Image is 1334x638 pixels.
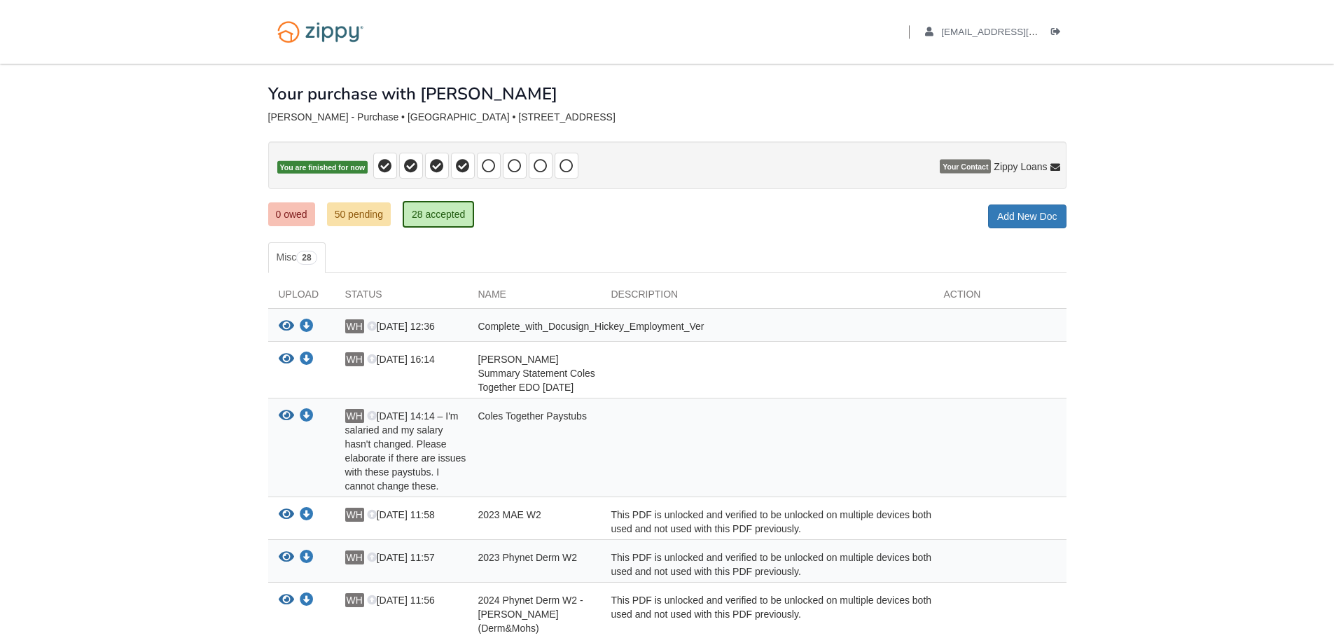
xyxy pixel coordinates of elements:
a: 28 accepted [403,201,474,228]
div: This PDF is unlocked and verified to be unlocked on multiple devices both used and not used with ... [601,508,933,536]
div: Name [468,287,601,308]
div: Action [933,287,1066,308]
button: View Coles Together Paystubs [279,409,294,424]
div: [PERSON_NAME] - Purchase • [GEOGRAPHIC_DATA] • [STREET_ADDRESS] [268,111,1066,123]
span: [DATE] 11:56 [367,595,435,606]
span: Coles Together Paystubs [478,410,587,422]
span: Your Contact [940,160,991,174]
button: View William H Salary Summary Statement Coles Together EDO 8.8.25 [279,352,294,367]
span: Complete_with_Docusign_Hickey_Employment_Ver [478,321,704,332]
span: WH [345,319,364,333]
a: 0 owed [268,202,315,226]
span: WH [345,550,364,564]
span: [DATE] 14:14 – I'm salaried and my salary hasn't changed. Please elaborate if there are issues wi... [345,410,466,492]
span: You are finished for now [277,161,368,174]
span: [DATE] 12:36 [367,321,435,332]
div: This PDF is unlocked and verified to be unlocked on multiple devices both used and not used with ... [601,550,933,578]
span: [DATE] 16:14 [367,354,435,365]
a: Download 2024 Phynet Derm W2 - Mayson (Derm&Mohs) [300,595,314,606]
span: WH [345,508,364,522]
span: williamleehickey@gmail.com [941,27,1102,37]
a: Download 2023 MAE W2 [300,510,314,521]
span: 28 [296,251,317,265]
div: Description [601,287,933,308]
button: View 2023 Phynet Derm W2 [279,550,294,565]
a: 50 pending [327,202,391,226]
span: [PERSON_NAME] Summary Statement Coles Together EDO [DATE] [478,354,595,393]
a: Misc [268,242,326,273]
a: Download Coles Together Paystubs [300,411,314,422]
span: Zippy Loans [994,160,1047,174]
span: [DATE] 11:58 [367,509,435,520]
span: 2023 MAE W2 [478,509,541,520]
div: Upload [268,287,335,308]
img: Logo [268,14,373,50]
div: Status [335,287,468,308]
a: Log out [1051,27,1066,41]
h1: Your purchase with [PERSON_NAME] [268,85,557,103]
span: WH [345,352,364,366]
a: Download William H Salary Summary Statement Coles Together EDO 8.8.25 [300,354,314,366]
div: This PDF is unlocked and verified to be unlocked on multiple devices both used and not used with ... [601,593,933,635]
span: [DATE] 11:57 [367,552,435,563]
button: View 2024 Phynet Derm W2 - Mayson (Derm&Mohs) [279,593,294,608]
span: WH [345,409,364,423]
a: Download Complete_with_Docusign_Hickey_Employment_Ver [300,321,314,333]
a: Add New Doc [988,204,1066,228]
span: WH [345,593,364,607]
a: edit profile [925,27,1102,41]
button: View Complete_with_Docusign_Hickey_Employment_Ver [279,319,294,334]
button: View 2023 MAE W2 [279,508,294,522]
span: 2023 Phynet Derm W2 [478,552,578,563]
span: 2024 Phynet Derm W2 - [PERSON_NAME] (Derm&Mohs) [478,595,583,634]
a: Download 2023 Phynet Derm W2 [300,553,314,564]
